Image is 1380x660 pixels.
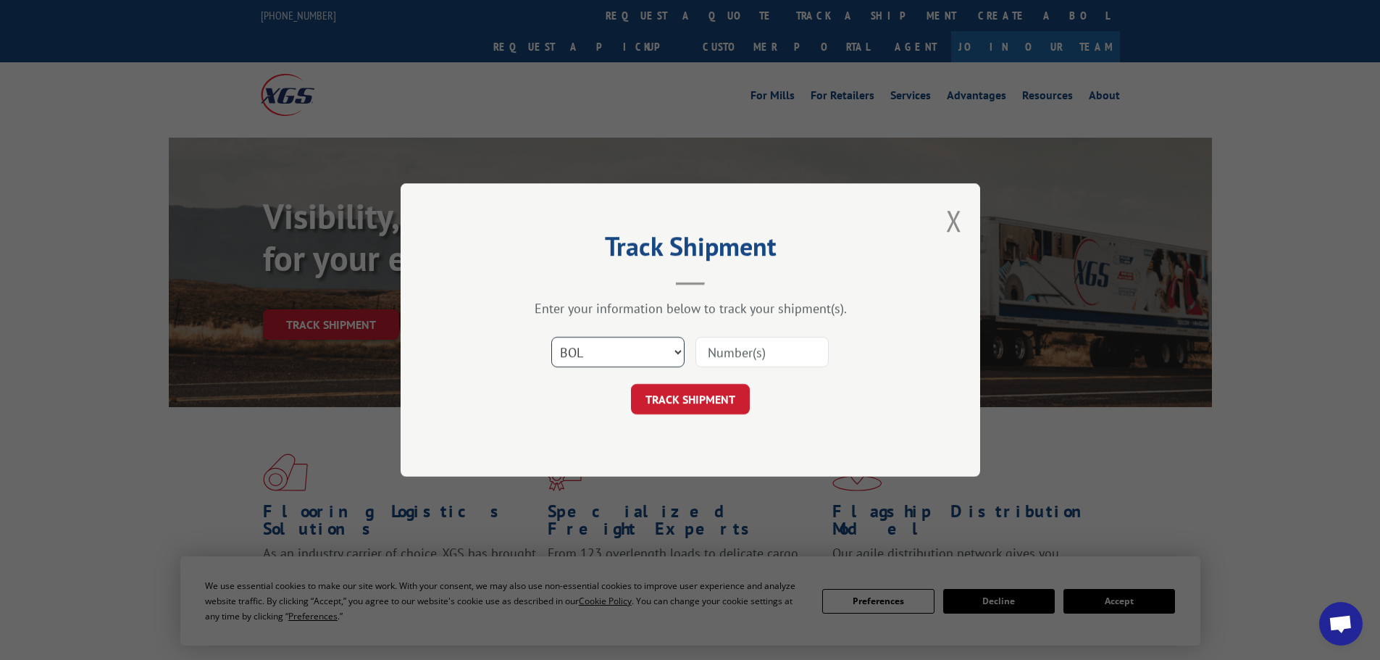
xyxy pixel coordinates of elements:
div: Open chat [1319,602,1363,646]
div: Enter your information below to track your shipment(s). [473,300,908,317]
button: Close modal [946,201,962,240]
input: Number(s) [695,337,829,367]
h2: Track Shipment [473,236,908,264]
button: TRACK SHIPMENT [631,384,750,414]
